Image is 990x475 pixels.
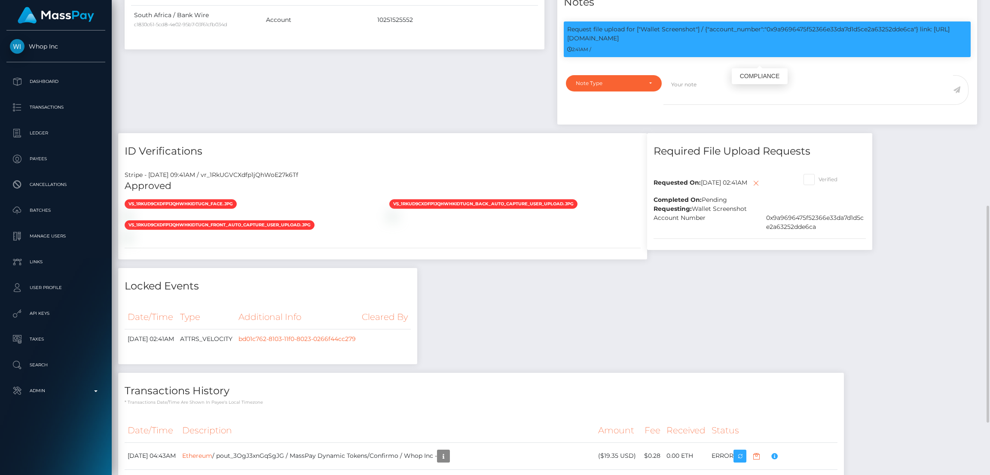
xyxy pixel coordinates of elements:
h4: Required File Upload Requests [654,144,866,159]
img: Whop Inc [10,39,24,54]
td: 0.00 ETH [663,442,709,469]
th: Cleared By [359,305,411,329]
a: Taxes [6,329,105,350]
b: Requesting: [654,205,692,213]
img: vr_1RkUGVCXdfp1jQhWoE27k6Tffile_1RkUFFCXdfp1jQhWG1xaGnKW [125,234,131,241]
td: ($19.35 USD) [595,442,641,469]
div: Wallet Screenshot [647,204,872,213]
th: Amount [595,419,641,442]
p: Transactions [10,101,102,114]
span: Whop Inc [6,43,105,50]
small: 2:41AM / [567,46,591,52]
div: COMPLIANCE [732,68,788,84]
a: bd01c762-8103-11f0-8023-0266f44cc279 [238,335,356,343]
h4: ID Verifications [125,144,641,159]
h5: Approved [125,180,641,193]
td: [DATE] 02:41AM [125,329,177,349]
p: Links [10,256,102,268]
p: User Profile [10,281,102,294]
a: Admin [6,380,105,402]
a: API Keys [6,303,105,324]
td: $0.28 [641,442,663,469]
th: Fee [641,419,663,442]
th: Status [709,419,837,442]
img: vr_1RkUGVCXdfp1jQhWoE27k6Tffile_1RkUFkCXdfp1jQhWkAgzdQmc [389,213,396,219]
th: Received [663,419,709,442]
div: Account Number [647,213,760,231]
p: Payees [10,152,102,165]
td: 10251525552 [374,6,538,34]
td: Account [263,6,374,34]
p: Batches [10,204,102,217]
div: [DATE] 02:41AM Pending [647,171,797,204]
p: Admin [10,384,102,397]
h4: Locked Events [125,279,411,294]
a: Batches [6,200,105,221]
p: Request file upload for ["Wallet Screenshot"] / {"account_number":"0x9a9696475f52366e33da7d1d5ce2... [567,25,967,43]
th: Type [177,305,235,329]
a: Dashboard [6,71,105,92]
td: / pout_3OgJ3xnGqSgJG / MassPay Dynamic Tokens/Confirmo / Whop Inc - [179,442,595,469]
td: ATTRS_VELOCITY [177,329,235,349]
div: Stripe - [DATE] 09:41AM / vr_1RkUGVCXdfp1jQhWoE27k6Tf [118,171,647,180]
a: Ethereum [182,451,212,459]
td: ERROR [709,442,837,469]
a: Ledger [6,122,105,144]
th: Description [179,419,595,442]
span: vs_1RkUD9CXdfp1jQhWhkIdtUgn_front_auto_capture_user_upload.jpg [125,220,315,230]
h4: Transactions History [125,384,837,399]
span: vs_1RkUD9CXdfp1jQhWhkIdtUgn_back_auto_capture_user_upload.jpg [389,199,577,209]
p: Search [10,359,102,371]
div: Note Type [576,80,642,87]
small: c1830c61-5cd8-4e02-95b7-03f61cfb034d [134,21,227,27]
b: Requested On: [654,178,701,186]
a: User Profile [6,277,105,298]
th: Date/Time [125,419,179,442]
th: Date/Time [125,305,177,329]
td: South Africa / Bank Wire [131,6,263,34]
a: Links [6,251,105,273]
img: MassPay Logo [18,7,94,24]
img: vr_1RkUGVCXdfp1jQhWoE27k6Tffile_1RkUGLCXdfp1jQhW9dFOl50t [125,213,131,219]
b: Completed On: [654,196,702,204]
a: Cancellations [6,174,105,195]
p: Cancellations [10,178,102,191]
label: Verified [804,174,837,185]
a: Payees [6,148,105,170]
a: Manage Users [6,225,105,247]
div: 0x9a9696475f52366e33da7d1d5ce2a63252dde6ca [760,213,872,231]
p: Manage Users [10,230,102,243]
p: Dashboard [10,75,102,88]
p: API Keys [10,307,102,320]
p: * Transactions date/time are shown in payee's local timezone [125,399,837,405]
td: [DATE] 04:43AM [125,442,179,469]
a: Search [6,354,105,376]
button: Note Type [566,75,662,91]
p: Taxes [10,333,102,346]
span: vs_1RkUD9CXdfp1jQhWhkIdtUgn_face.jpg [125,199,237,209]
th: Additional Info [235,305,359,329]
a: Transactions [6,97,105,118]
p: Ledger [10,127,102,140]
